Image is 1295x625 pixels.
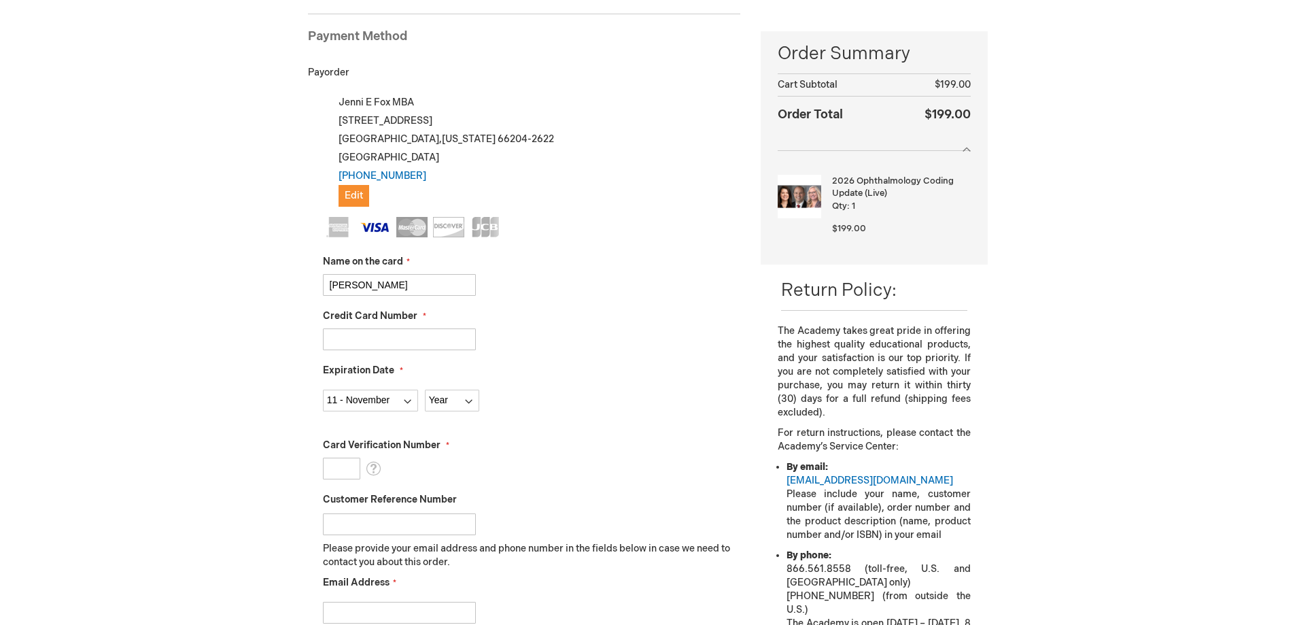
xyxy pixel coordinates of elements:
span: $199.00 [935,79,971,90]
span: Name on the card [323,256,403,267]
span: Edit [345,190,363,201]
img: JCB [470,217,501,237]
span: Card Verification Number [323,439,441,451]
input: Credit Card Number [323,328,476,350]
span: [US_STATE] [442,133,496,145]
span: 1 [852,201,855,212]
button: Edit [339,185,369,207]
div: Payment Method [308,28,741,52]
a: [EMAIL_ADDRESS][DOMAIN_NAME] [787,475,953,486]
p: Please provide your email address and phone number in the fields below in case we need to contact... [323,542,741,569]
p: The Academy takes great pride in offering the highest quality educational products, and your sati... [778,324,970,420]
img: 2026 Ophthalmology Coding Update (Live) [778,175,821,218]
th: Cart Subtotal [778,74,895,97]
li: Please include your name, customer number (if available), order number and the product descriptio... [787,460,970,542]
span: Customer Reference Number [323,494,457,505]
input: Card Verification Number [323,458,360,479]
img: American Express [323,217,354,237]
span: Credit Card Number [323,310,417,322]
strong: By email: [787,461,828,473]
span: Qty [832,201,847,212]
span: Order Summary [778,41,970,73]
p: For return instructions, please contact the Academy’s Service Center: [778,426,970,454]
span: $199.00 [832,223,866,234]
span: Expiration Date [323,365,394,376]
span: $199.00 [925,107,971,122]
strong: By phone: [787,550,831,561]
strong: Order Total [778,104,843,124]
a: [PHONE_NUMBER] [339,170,426,182]
img: Visa [360,217,391,237]
img: MasterCard [396,217,428,237]
span: Payorder [308,67,349,78]
img: Discover [433,217,464,237]
div: Jenni E Fox MBA [STREET_ADDRESS] [GEOGRAPHIC_DATA] , 66204-2622 [GEOGRAPHIC_DATA] [323,93,741,207]
span: Return Policy: [781,280,897,301]
span: Email Address [323,577,390,588]
strong: 2026 Ophthalmology Coding Update (Live) [832,175,967,200]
